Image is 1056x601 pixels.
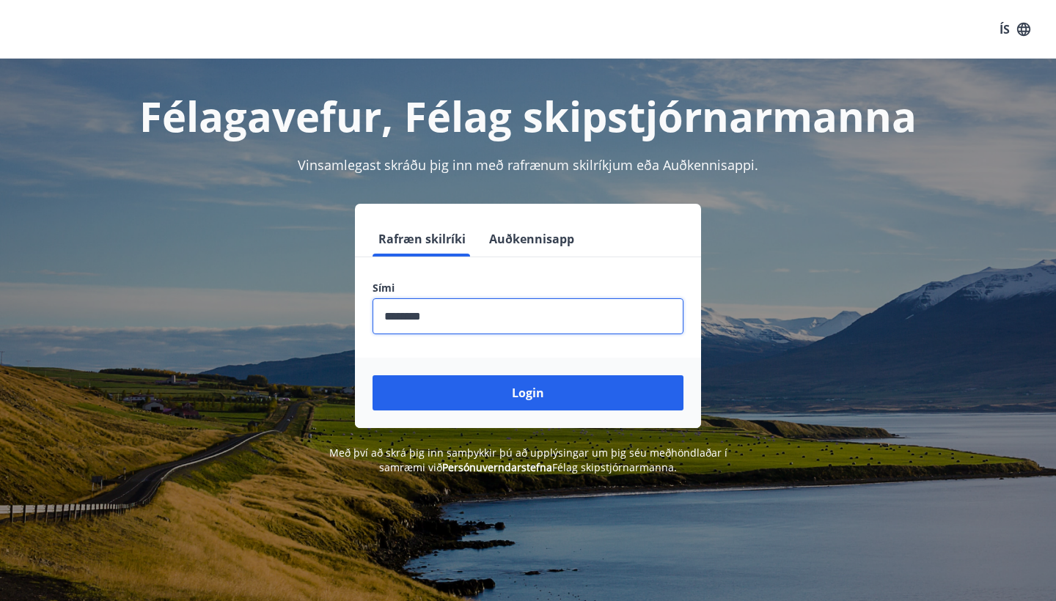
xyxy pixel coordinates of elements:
a: Persónuverndarstefna [442,460,552,474]
button: Login [373,375,683,410]
span: Með því að skrá þig inn samþykkir þú að upplýsingar um þig séu meðhöndlaðar í samræmi við Félag s... [329,446,727,474]
button: Rafræn skilríki [373,221,472,257]
button: Auðkennisapp [483,221,580,257]
span: Vinsamlegast skráðu þig inn með rafrænum skilríkjum eða Auðkennisappi. [298,156,758,174]
button: ÍS [991,16,1038,43]
label: Sími [373,281,683,295]
h1: Félagavefur, Félag skipstjórnarmanna [18,88,1038,144]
